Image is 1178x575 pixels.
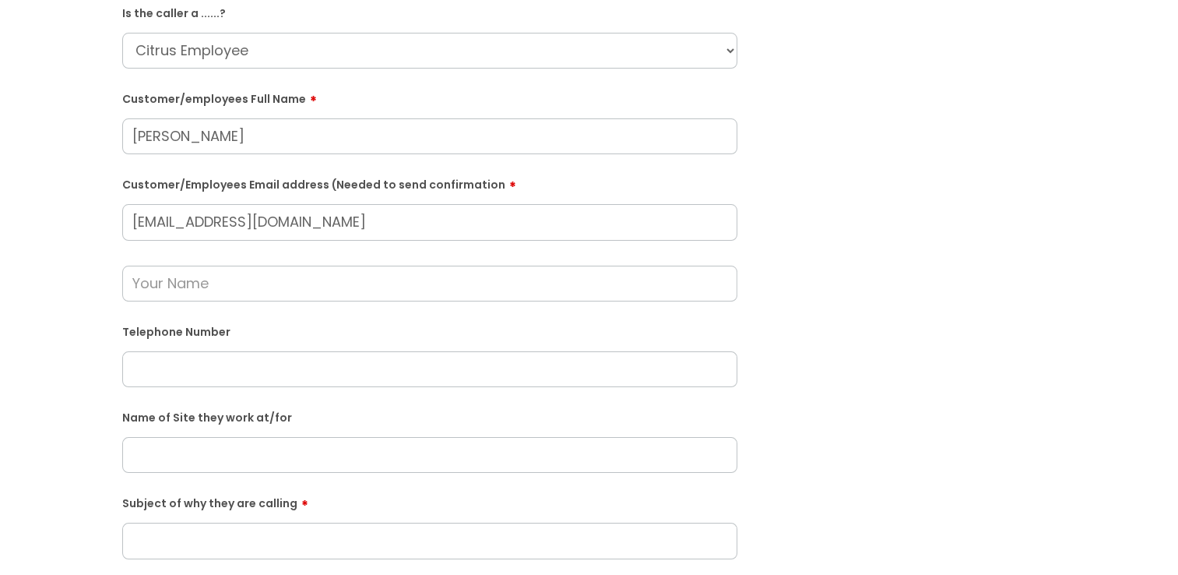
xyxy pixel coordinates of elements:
[122,408,737,425] label: Name of Site they work at/for
[122,492,737,510] label: Subject of why they are calling
[122,4,737,20] label: Is the caller a ......?
[122,266,737,302] input: Your Name
[122,173,737,192] label: Customer/Employees Email address (Needed to send confirmation
[122,323,737,339] label: Telephone Number
[122,87,737,106] label: Customer/employees Full Name
[122,204,737,240] input: Email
